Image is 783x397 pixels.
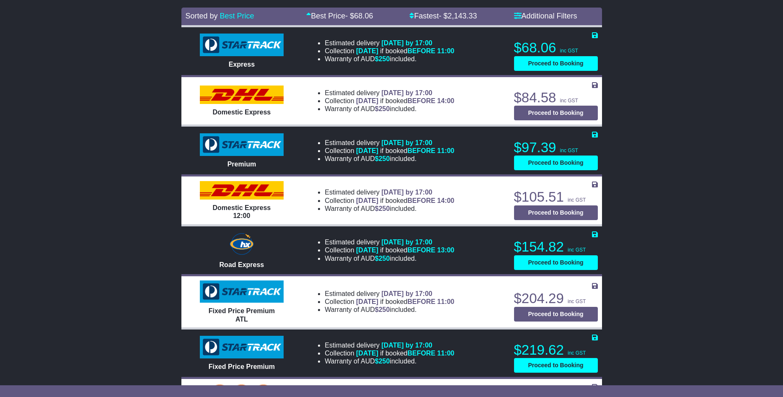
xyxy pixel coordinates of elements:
span: $ [375,358,390,365]
span: Premium [227,161,256,168]
img: StarTrack: Fixed Price Premium ATL [200,280,284,303]
span: 14:00 [437,97,455,104]
span: 11:00 [437,350,455,357]
li: Collection [325,298,454,306]
span: - $ [345,12,373,20]
button: Proceed to Booking [514,106,598,120]
span: BEFORE [407,197,435,204]
span: [DATE] [356,298,378,305]
span: BEFORE [407,298,435,305]
span: 11:00 [437,47,455,54]
span: $ [375,306,390,313]
li: Collection [325,197,454,205]
span: 250 [379,306,390,313]
p: $154.82 [514,239,598,255]
span: 13:00 [437,247,455,254]
li: Estimated delivery [325,89,454,97]
li: Warranty of AUD included. [325,306,454,314]
a: Additional Filters [514,12,577,20]
li: Collection [325,47,454,55]
span: [DATE] by 17:00 [381,39,432,47]
li: Estimated delivery [325,139,454,147]
span: [DATE] [356,47,378,54]
span: [DATE] by 17:00 [381,342,432,349]
p: $105.51 [514,189,598,205]
span: BEFORE [407,97,435,104]
span: Fixed Price Premium ATL [209,307,275,322]
li: Warranty of AUD included. [325,254,454,262]
span: $ [375,55,390,62]
span: [DATE] [356,247,378,254]
span: $ [375,255,390,262]
span: BEFORE [407,350,435,357]
li: Estimated delivery [325,188,454,196]
li: Collection [325,349,454,357]
img: DHL: Domestic Express 12:00 [200,181,284,200]
button: Proceed to Booking [514,156,598,170]
span: 250 [379,105,390,112]
span: BEFORE [407,47,435,54]
p: $204.29 [514,290,598,307]
span: [DATE] [356,350,378,357]
span: if booked [356,197,454,204]
span: 11:00 [437,147,455,154]
p: $84.58 [514,89,598,106]
span: inc GST [568,197,586,203]
span: BEFORE [407,147,435,154]
span: 250 [379,205,390,212]
span: 250 [379,55,390,62]
span: if booked [356,298,454,305]
span: [DATE] [356,197,378,204]
span: 250 [379,255,390,262]
li: Warranty of AUD included. [325,205,454,213]
button: Proceed to Booking [514,255,598,270]
button: Proceed to Booking [514,358,598,373]
li: Warranty of AUD included. [325,357,454,365]
span: if booked [356,97,454,104]
li: Estimated delivery [325,39,454,47]
img: StarTrack: Express [200,34,284,56]
span: [DATE] by 17:00 [381,239,432,246]
span: [DATE] by 17:00 [381,290,432,297]
a: Best Price- $68.06 [306,12,373,20]
span: 2,143.33 [448,12,477,20]
button: Proceed to Booking [514,56,598,71]
span: Fixed Price Premium [209,363,275,370]
span: - $ [439,12,477,20]
span: inc GST [560,48,578,54]
span: $ [375,105,390,112]
span: if booked [356,350,454,357]
span: [DATE] by 17:00 [381,89,432,96]
span: Domestic Express [213,109,271,116]
span: $ [375,155,390,162]
span: 11:00 [437,298,455,305]
span: Sorted by [186,12,218,20]
li: Warranty of AUD included. [325,155,454,163]
li: Collection [325,147,454,155]
span: Express [229,61,255,68]
p: $219.62 [514,342,598,358]
span: inc GST [568,350,586,356]
span: [DATE] [356,97,378,104]
li: Collection [325,97,454,105]
span: [DATE] by 17:00 [381,189,432,196]
a: Fastest- $2,143.33 [409,12,477,20]
span: Domestic Express 12:00 [213,204,271,219]
span: inc GST [568,298,586,304]
span: BEFORE [407,247,435,254]
span: 68.06 [354,12,373,20]
li: Warranty of AUD included. [325,55,454,63]
span: 14:00 [437,197,455,204]
span: 250 [379,358,390,365]
span: inc GST [568,247,586,253]
button: Proceed to Booking [514,205,598,220]
span: [DATE] by 17:00 [381,139,432,146]
img: StarTrack: Premium [200,133,284,156]
p: $97.39 [514,139,598,156]
span: if booked [356,47,454,54]
button: Proceed to Booking [514,307,598,322]
span: [DATE] [356,147,378,154]
p: $68.06 [514,39,598,56]
img: DHL: Domestic Express [200,86,284,104]
span: 250 [379,155,390,162]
